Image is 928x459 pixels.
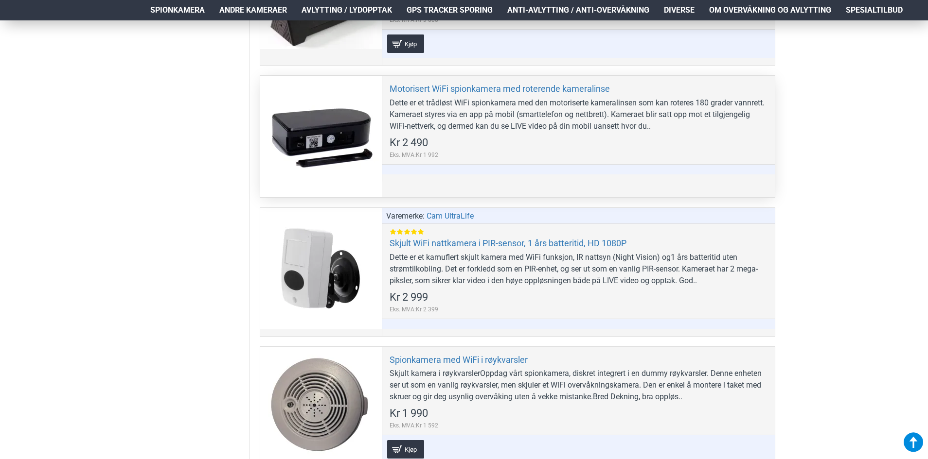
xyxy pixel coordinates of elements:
span: Kjøp [402,446,419,453]
div: Dette er et trådløst WiFi spionkamera med den motoriserte kameralinsen som kan roteres 180 grader... [390,97,767,132]
span: Kr 2 490 [390,137,428,148]
span: Eks. MVA:Kr 1 992 [390,151,438,159]
span: Varemerke: [386,210,425,222]
span: Eks. MVA:Kr 2 399 [390,305,438,314]
a: Motorisert WiFi spionkamera med roterende kameralinse [390,83,610,94]
div: Dette er et kamuflert skjult kamera med WiFi funksjon, IR nattsyn (Night Vision) og1 års batterit... [390,252,767,287]
a: Cam UltraLife [427,210,474,222]
span: Andre kameraer [219,4,287,16]
a: Skjult WiFi nattkamera i PIR-sensor, 1 års batteritid, HD 1080P [390,238,626,249]
a: Skjult WiFi nattkamera i PIR-sensor, 1 års batteritid, HD 1080P Skjult WiFi nattkamera i PIR-sens... [260,208,382,329]
span: Eks. MVA:Kr 1 592 [390,421,438,430]
span: Avlytting / Lydopptak [302,4,392,16]
div: Skjult kamera i røykvarslerOppdag vårt spionkamera, diskret integrert i en dummy røykvarsler. Den... [390,368,767,403]
span: GPS Tracker Sporing [407,4,493,16]
span: Diverse [664,4,695,16]
a: Spionkamera med WiFi i røykvarsler [390,354,528,365]
span: Kjøp [402,41,419,47]
span: Spionkamera [150,4,205,16]
span: Spesialtilbud [846,4,903,16]
span: Anti-avlytting / Anti-overvåkning [507,4,649,16]
span: Om overvåkning og avlytting [709,4,831,16]
a: Motorisert WiFi spionkamera med roterende kameralinse Motorisert WiFi spionkamera med roterende k... [260,76,382,197]
span: Kr 2 999 [390,292,428,303]
span: Kr 1 990 [390,408,428,419]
